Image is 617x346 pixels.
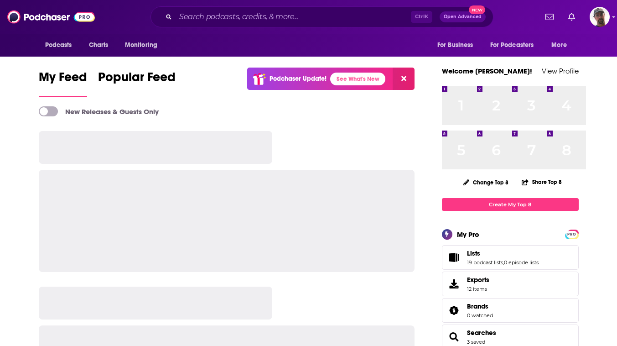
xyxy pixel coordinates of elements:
span: Exports [445,278,463,290]
span: My Feed [39,69,87,90]
a: Lists [467,249,539,257]
a: PRO [566,230,577,237]
span: Brands [442,298,579,323]
a: Welcome [PERSON_NAME]! [442,67,532,75]
span: Exports [467,276,489,284]
input: Search podcasts, credits, & more... [176,10,411,24]
button: open menu [431,37,485,54]
a: Exports [442,272,579,296]
button: Share Top 8 [521,173,562,191]
a: Create My Top 8 [442,198,579,210]
button: Change Top 8 [458,177,514,188]
a: Searches [445,330,463,343]
span: , [503,259,504,266]
span: Lists [467,249,480,257]
img: Podchaser - Follow, Share and Rate Podcasts [7,8,95,26]
a: 0 watched [467,312,493,319]
a: Show notifications dropdown [565,9,579,25]
button: open menu [39,37,84,54]
a: Charts [83,37,114,54]
div: Search podcasts, credits, & more... [150,6,493,27]
span: Popular Feed [98,69,176,90]
span: Podcasts [45,39,72,52]
a: Brands [467,302,493,310]
button: open menu [484,37,547,54]
img: User Profile [590,7,610,27]
a: 19 podcast lists [467,259,503,266]
a: 0 episode lists [504,259,539,266]
span: Brands [467,302,488,310]
span: Charts [89,39,109,52]
span: Logged in as cjPurdy [590,7,610,27]
button: Open AdvancedNew [440,11,486,22]
span: 12 items [467,286,489,292]
button: open menu [119,37,169,54]
p: Podchaser Update! [270,75,327,83]
span: Open Advanced [444,15,482,19]
button: open menu [545,37,578,54]
div: My Pro [457,230,479,239]
span: Ctrl K [411,11,432,23]
span: New [469,5,485,14]
a: See What's New [330,73,385,85]
span: More [551,39,567,52]
a: My Feed [39,69,87,97]
span: Monitoring [125,39,157,52]
a: Lists [445,251,463,264]
span: PRO [566,231,577,238]
a: Show notifications dropdown [542,9,557,25]
button: Show profile menu [590,7,610,27]
a: Searches [467,329,496,337]
a: Popular Feed [98,69,176,97]
a: View Profile [542,67,579,75]
a: 3 saved [467,339,485,345]
span: For Podcasters [490,39,534,52]
a: Brands [445,304,463,317]
span: Lists [442,245,579,270]
span: For Business [437,39,473,52]
a: New Releases & Guests Only [39,106,159,116]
